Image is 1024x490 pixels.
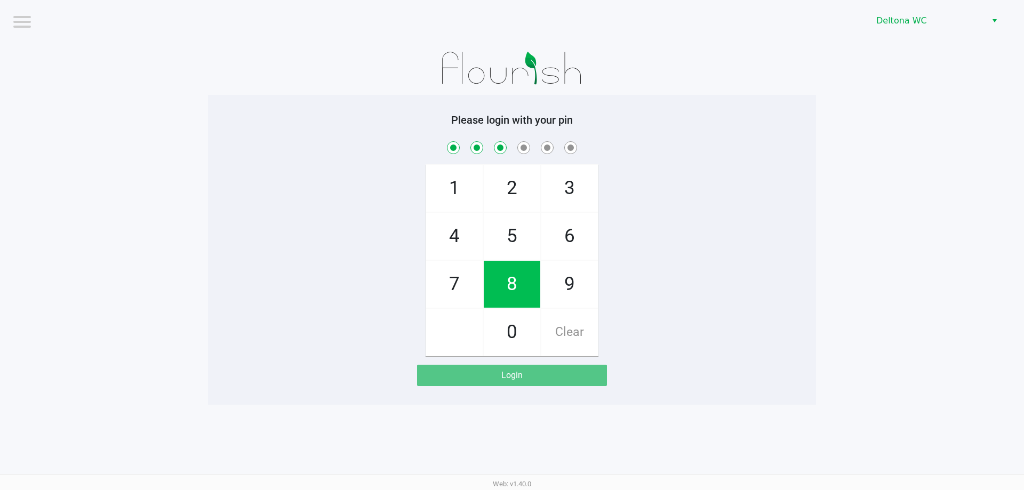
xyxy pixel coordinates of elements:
[484,309,540,356] span: 0
[541,165,598,212] span: 3
[484,165,540,212] span: 2
[484,261,540,308] span: 8
[876,14,980,27] span: Deltona WC
[987,11,1002,30] button: Select
[426,261,483,308] span: 7
[541,213,598,260] span: 6
[216,114,808,126] h5: Please login with your pin
[541,309,598,356] span: Clear
[426,213,483,260] span: 4
[541,261,598,308] span: 9
[484,213,540,260] span: 5
[426,165,483,212] span: 1
[493,480,531,488] span: Web: v1.40.0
